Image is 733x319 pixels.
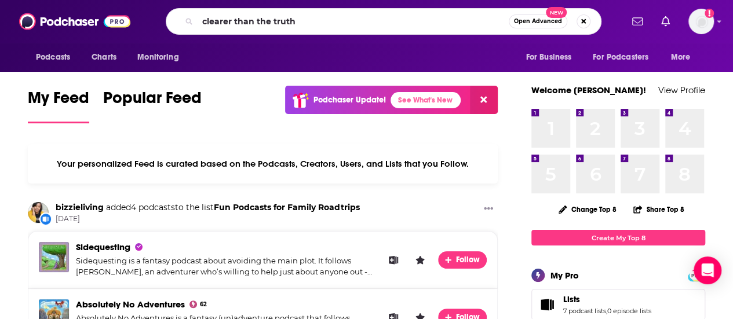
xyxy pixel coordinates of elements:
div: My Pro [550,270,579,281]
div: Search podcasts, credits, & more... [166,8,601,35]
svg: Add a profile image [705,9,714,18]
button: Open AdvancedNew [509,14,567,28]
span: Monitoring [137,49,178,65]
span: Podcasts [36,49,70,65]
a: Welcome [PERSON_NAME]! [531,85,646,96]
a: Create My Top 8 [531,230,705,245]
span: [DATE] [56,214,360,224]
button: Show More Button [479,202,498,217]
a: Popular Feed [103,88,202,123]
a: Show notifications dropdown [628,12,647,31]
a: Charts [84,46,123,68]
img: User Profile [688,9,714,34]
img: Sidequesting [39,242,69,272]
button: Share Top 8 [633,198,685,221]
button: Show profile menu [688,9,714,34]
span: Charts [92,49,116,65]
a: bizzieliving [56,202,104,212]
span: 62 [200,302,207,307]
span: More [671,49,691,65]
img: bizzieliving [28,202,49,223]
a: Absolutely No Adventures [76,299,185,310]
span: PRO [690,271,703,280]
a: Lists [535,296,559,313]
div: New List [39,212,52,225]
span: Follow [456,255,481,265]
div: Sidequesting is a fantasy podcast about avoiding the main plot. It follows [PERSON_NAME], an adve... [76,255,375,278]
a: Fun Podcasts for Family Roadtrips [214,202,360,212]
div: Your personalized Feed is curated based on the Podcasts, Creators, Users, and Lists that you Follow. [28,144,498,184]
span: For Business [526,49,571,65]
a: My Feed [28,88,89,123]
a: Show notifications dropdown [657,12,674,31]
span: New [546,7,567,18]
a: Lists [563,294,651,305]
span: Lists [563,294,580,305]
span: , [606,307,607,315]
span: For Podcasters [593,49,648,65]
button: Change Top 8 [552,202,623,217]
a: View Profile [658,85,705,96]
button: Leave a Rating [411,251,429,269]
a: 62 [189,300,207,308]
button: open menu [517,46,586,68]
button: open menu [663,46,705,68]
a: Sidequesting [76,241,130,252]
button: open menu [28,46,85,68]
a: 0 episode lists [607,307,651,315]
div: Open Intercom Messenger [694,256,721,284]
h3: to the list [56,202,360,213]
button: open menu [129,46,194,68]
p: Podchaser Update! [313,95,386,105]
a: PRO [690,270,703,279]
span: Logged in as sierra.swanson [688,9,714,34]
img: Podchaser - Follow, Share and Rate Podcasts [19,10,130,32]
button: Follow [438,251,487,269]
button: Add to List [385,251,402,269]
button: open menu [585,46,665,68]
span: added 4 podcasts [106,202,175,212]
span: Popular Feed [103,88,202,115]
span: My Feed [28,88,89,115]
input: Search podcasts, credits, & more... [198,12,509,31]
a: 7 podcast lists [563,307,606,315]
a: See What's New [391,92,461,108]
span: Open Advanced [514,19,562,24]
